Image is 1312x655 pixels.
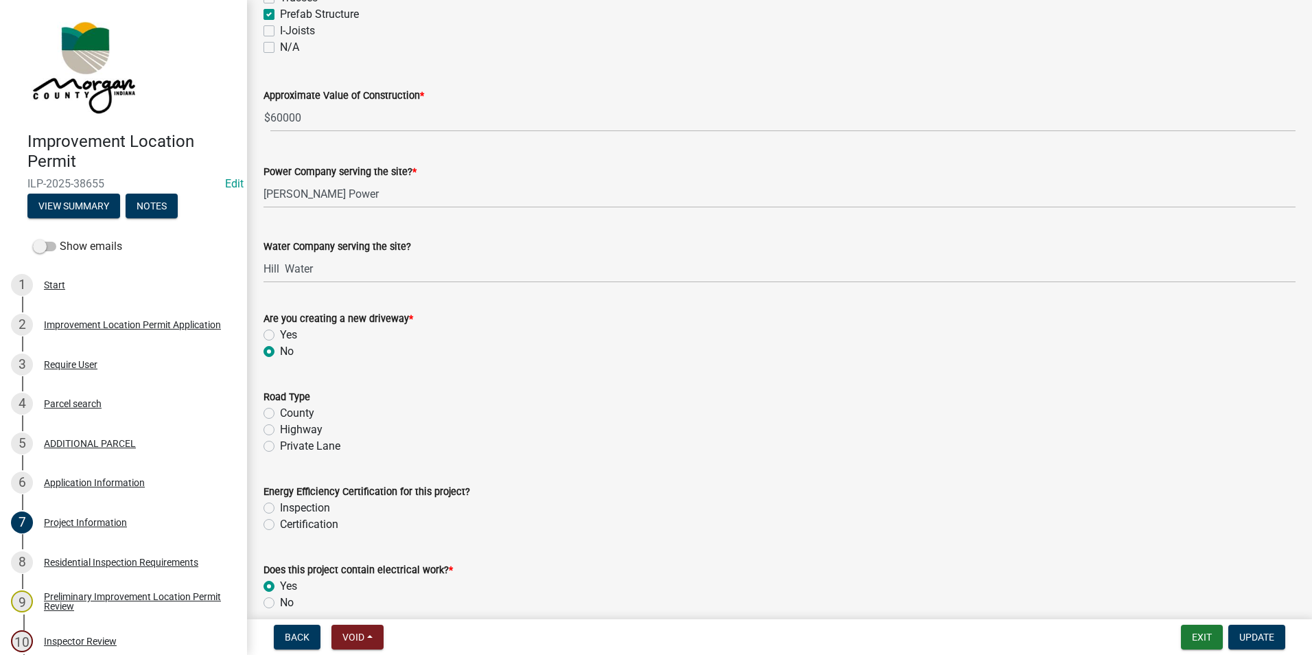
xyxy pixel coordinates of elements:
label: County [280,405,314,422]
wm-modal-confirm: Edit Application Number [225,177,244,190]
div: 1 [11,274,33,296]
label: Prefab Structure [280,6,359,23]
div: Parcel search [44,399,102,409]
label: Energy Efficiency Certification for this project? [263,487,470,497]
div: 9 [11,590,33,612]
label: Highway [280,422,323,438]
label: Approximate Value of Construction [263,91,424,101]
label: I-Joists [280,23,315,39]
img: Morgan County, Indiana [27,14,138,117]
span: Back [285,632,309,643]
h4: Improvement Location Permit [27,132,236,172]
label: Does this project contain electrical work? [263,566,453,575]
div: 10 [11,630,33,652]
label: Inspection [280,500,330,516]
div: 5 [11,433,33,455]
label: Private Lane [280,438,340,455]
label: No [280,595,294,611]
button: Back [274,625,320,650]
div: Require User [44,360,97,369]
div: 7 [11,512,33,533]
button: View Summary [27,194,120,218]
a: Edit [225,177,244,190]
div: Application Information [44,478,145,487]
div: Project Information [44,518,127,527]
button: Notes [126,194,178,218]
div: Inspector Review [44,636,117,646]
wm-modal-confirm: Summary [27,201,120,212]
button: Void [331,625,384,650]
label: Yes [280,327,297,343]
div: Residential Inspection Requirements [44,558,198,567]
div: 2 [11,314,33,336]
div: 3 [11,354,33,376]
label: Are you creating a new driveway [263,314,413,324]
label: Power Company serving the site? [263,168,417,177]
span: ILP-2025-38655 [27,177,220,190]
span: Void [342,632,364,643]
wm-modal-confirm: Notes [126,201,178,212]
div: 4 [11,393,33,415]
label: Show emails [33,238,122,255]
span: Update [1239,632,1274,643]
button: Update [1228,625,1285,650]
label: Road Type [263,393,310,402]
div: Improvement Location Permit Application [44,320,221,330]
div: 8 [11,551,33,573]
div: 6 [11,472,33,494]
span: $ [263,104,271,132]
div: ADDITIONAL PARCEL [44,439,136,448]
div: Start [44,280,65,290]
div: Preliminary Improvement Location Permit Review [44,592,225,611]
label: No [280,343,294,360]
label: N/A [280,39,299,56]
label: Certification [280,516,338,533]
button: Exit [1181,625,1223,650]
label: Yes [280,578,297,595]
label: Water Company serving the site? [263,242,411,252]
